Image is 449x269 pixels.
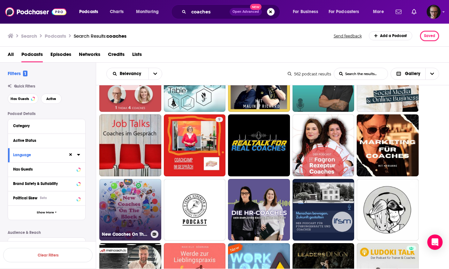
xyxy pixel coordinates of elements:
span: Podcasts [79,7,98,16]
span: 9 [218,117,220,123]
button: Power Score™ [13,240,80,248]
div: Language [13,153,64,157]
button: open menu [324,7,369,17]
span: Monitoring [136,7,159,16]
button: open menu [75,7,106,17]
h2: Choose List sort [106,68,162,80]
span: Logged in as experts2podcasts [427,5,441,19]
span: Charts [110,7,124,16]
img: Podchaser - Follow, Share and Rate Podcasts [5,6,66,18]
div: Active Status [13,138,76,143]
div: Category [13,124,76,128]
a: Search Results:coaches [74,33,126,39]
button: open menu [107,72,148,76]
a: Show notifications dropdown [409,6,419,17]
div: Search podcasts, credits, & more... [177,4,286,19]
span: Has Guests [11,97,29,101]
button: open menu [132,7,167,17]
div: Beta [40,196,47,200]
span: Saved [424,34,435,38]
span: Gallery [405,72,420,76]
button: Clear Filters [3,248,93,262]
button: Saved [420,31,439,41]
a: New Coaches On The Block [99,179,161,241]
input: Search podcasts, credits, & more... [189,7,230,17]
h3: Podcasts [45,33,66,39]
a: Credits [108,49,125,62]
h3: New Coaches On The Block [102,232,148,237]
span: Relevancy [120,72,143,76]
button: open menu [288,7,326,17]
span: Political Skew [13,196,37,200]
div: 562 podcast results [288,72,331,76]
img: User Profile [427,5,441,19]
button: Language [13,151,68,159]
button: Brand Safety & Suitability [13,180,80,188]
button: Has Guests [13,165,80,173]
a: Charts [106,7,127,17]
span: coaches [106,33,126,39]
button: Active Status [13,136,80,144]
button: Choose View [391,68,439,80]
a: Episodes [50,49,71,62]
span: Open Advanced [232,10,259,13]
span: Quick Filters [14,84,35,88]
span: For Podcasters [329,7,359,16]
a: Lists [132,49,142,62]
h3: Search [21,33,37,39]
div: Search Results: [74,33,126,39]
a: Add a Podcast [369,31,413,40]
span: Active [46,97,56,101]
div: Open Intercom Messenger [427,234,443,250]
span: New [250,4,262,10]
button: Political SkewBeta [13,194,80,202]
button: Show More [8,205,85,220]
button: Show profile menu [427,5,441,19]
button: Send feedback [332,33,364,39]
button: Open AdvancedNew [230,8,262,16]
span: More [373,7,384,16]
a: All [8,49,14,62]
a: 9 [164,114,226,176]
a: Show notifications dropdown [393,6,404,17]
span: 1 [23,71,27,76]
button: Category [13,122,80,130]
div: Brand Safety & Suitability [13,181,75,186]
p: Audience & Reach [8,230,86,235]
button: open menu [369,7,392,17]
button: open menu [148,68,162,80]
a: 9 [216,117,223,122]
p: Podcast Details [8,111,86,116]
a: Podcasts [21,49,43,62]
button: Active [41,94,62,104]
div: Has Guests [13,167,75,172]
h2: Filters [8,70,27,76]
span: For Business [293,7,318,16]
a: Networks [79,49,100,62]
span: Show More [37,211,54,214]
button: Has Guests [8,94,38,104]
